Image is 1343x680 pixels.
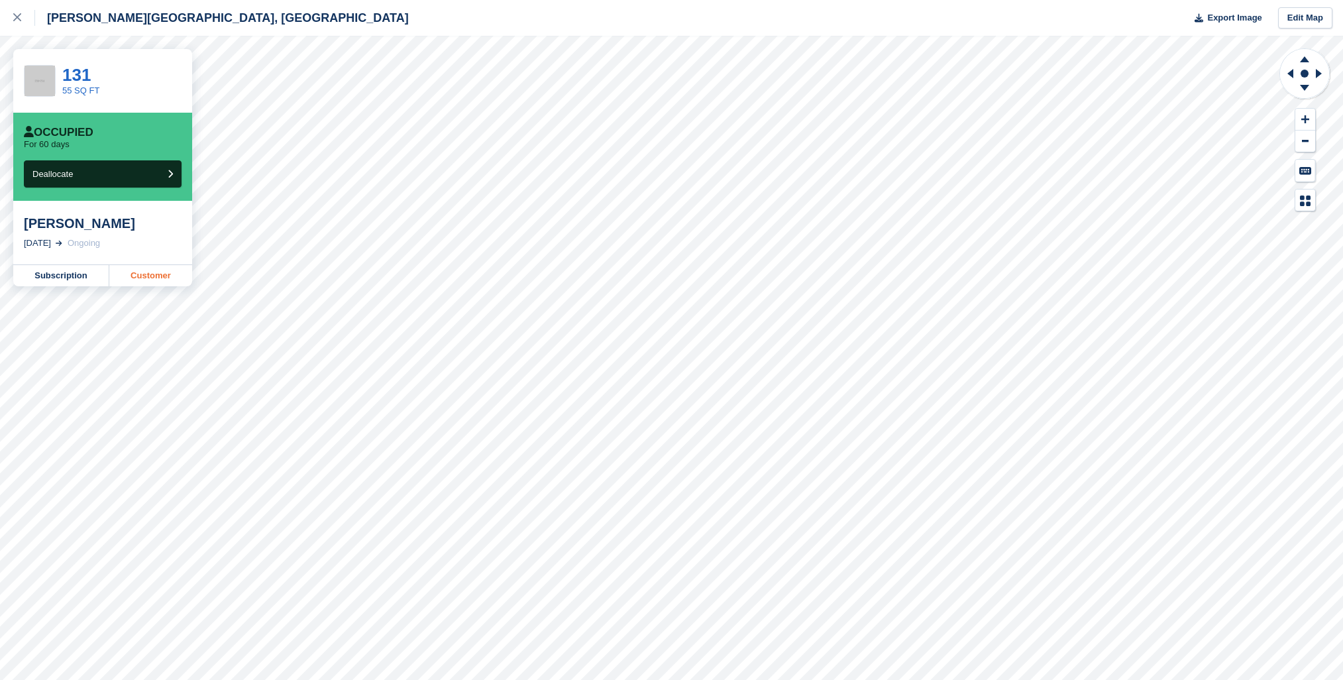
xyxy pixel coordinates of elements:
[13,265,109,286] a: Subscription
[24,126,93,139] div: Occupied
[1295,190,1315,211] button: Map Legend
[32,169,73,179] span: Deallocate
[62,85,99,95] a: 55 SQ FT
[24,160,182,188] button: Deallocate
[35,10,409,26] div: [PERSON_NAME][GEOGRAPHIC_DATA], [GEOGRAPHIC_DATA]
[68,237,100,250] div: Ongoing
[24,139,70,150] p: For 60 days
[1207,11,1262,25] span: Export Image
[24,237,51,250] div: [DATE]
[1278,7,1332,29] a: Edit Map
[62,65,91,85] a: 131
[1295,160,1315,182] button: Keyboard Shortcuts
[1295,109,1315,131] button: Zoom In
[24,215,182,231] div: [PERSON_NAME]
[1187,7,1262,29] button: Export Image
[56,241,62,246] img: arrow-right-light-icn-cde0832a797a2874e46488d9cf13f60e5c3a73dbe684e267c42b8395dfbc2abf.svg
[25,66,55,96] img: 256x256-placeholder-a091544baa16b46aadf0b611073c37e8ed6a367829ab441c3b0103e7cf8a5b1b.png
[1295,131,1315,152] button: Zoom Out
[109,265,192,286] a: Customer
